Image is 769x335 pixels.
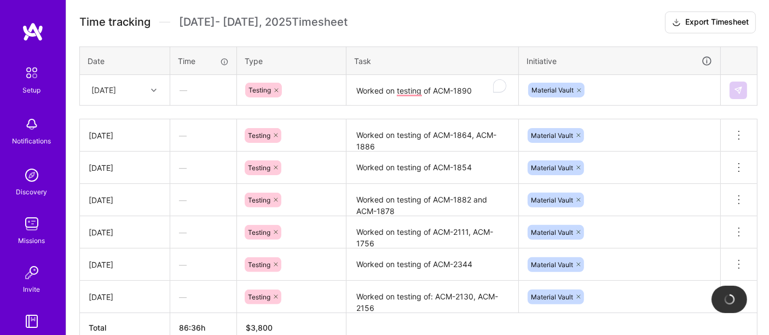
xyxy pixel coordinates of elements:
div: — [171,76,236,105]
span: Testing [248,261,270,269]
span: Testing [248,293,270,301]
div: [DATE] [89,194,161,206]
textarea: Worked on testing of ACM-1882 and ACM-1878 [348,185,517,215]
i: icon Download [672,17,681,28]
i: icon Chevron [151,88,157,93]
div: Time [178,55,229,67]
div: [DATE] [89,259,161,270]
th: Task [346,47,519,75]
div: — [170,121,236,150]
div: [DATE] [89,130,161,141]
span: Material Vault [531,131,573,140]
th: Type [237,47,346,75]
div: — [170,282,236,311]
textarea: Worked on testing of ACM-1864, ACM-1886 [348,120,517,151]
div: Setup [23,84,41,96]
img: setup [20,61,43,84]
textarea: Worked on testing of: ACM-2130, ACM-2156 [348,282,517,312]
th: Date [80,47,170,75]
div: Missions [19,235,45,246]
span: [DATE] - [DATE] , 2025 Timesheet [179,15,348,29]
textarea: Worked on testing of ACM-2344 [348,250,517,280]
span: Material Vault [531,293,573,301]
img: bell [21,113,43,135]
span: Testing [248,164,270,172]
img: loading [722,292,736,307]
span: Material Vault [531,196,573,204]
span: Material Vault [531,261,573,269]
div: — [170,186,236,215]
span: Testing [248,86,271,94]
div: [DATE] [89,227,161,238]
button: Export Timesheet [665,11,756,33]
img: Submit [734,86,743,95]
span: Material Vault [531,86,574,94]
span: Testing [248,131,270,140]
textarea: Worked on testing of ACM-2111, ACM-1756 [348,217,517,247]
textarea: Worked on testing of ACM-1890 [348,76,517,105]
div: [DATE] [91,84,116,96]
img: discovery [21,164,43,186]
div: [DATE] [89,291,161,303]
div: — [170,153,236,182]
span: Testing [248,228,270,236]
div: Initiative [527,55,713,67]
span: Time tracking [79,15,151,29]
div: Invite [24,284,41,295]
div: Notifications [13,135,51,147]
div: null [730,82,748,99]
img: logo [22,22,44,42]
span: Testing [248,196,270,204]
textarea: Worked on testing of ACM-1854 [348,153,517,183]
img: Invite [21,262,43,284]
div: Discovery [16,186,48,198]
img: guide book [21,310,43,332]
span: Material Vault [531,164,573,172]
img: teamwork [21,213,43,235]
div: — [170,250,236,279]
div: — [170,218,236,247]
div: [DATE] [89,162,161,174]
span: Material Vault [531,228,573,236]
